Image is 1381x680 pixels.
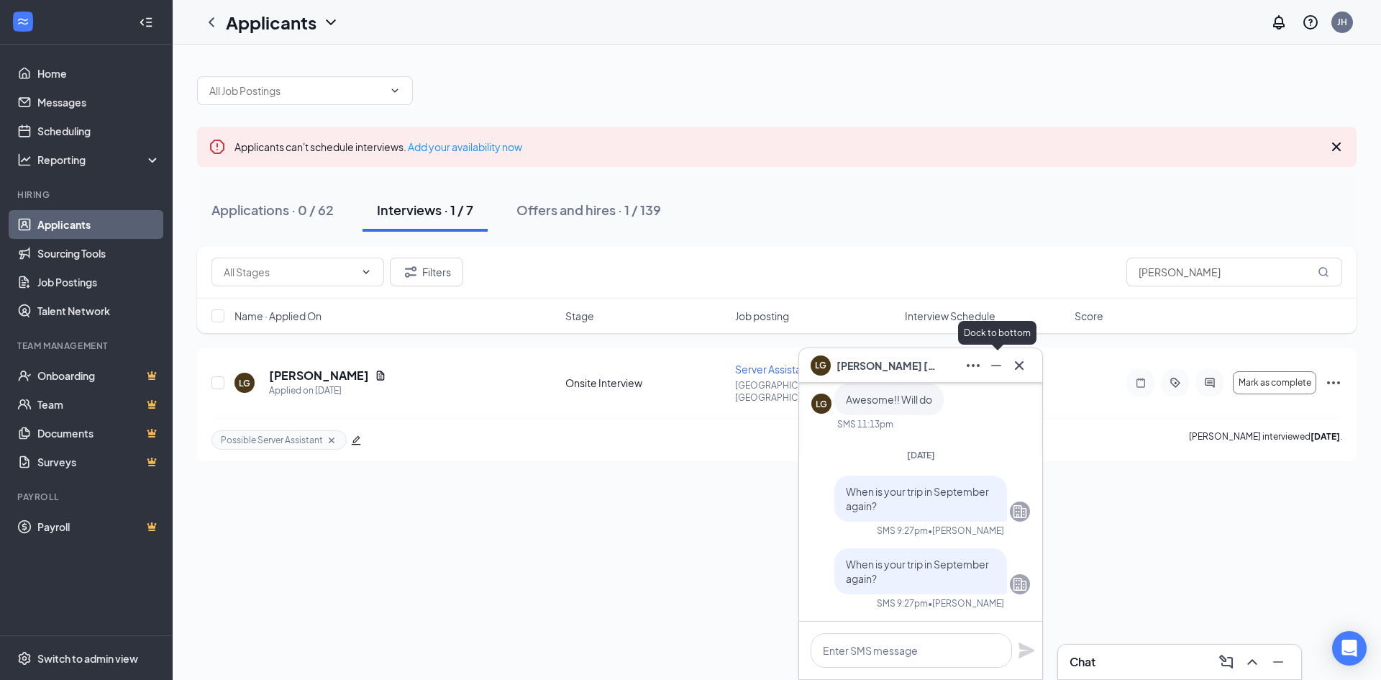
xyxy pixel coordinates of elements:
div: Offers and hires · 1 / 139 [516,201,661,219]
svg: Document [375,370,386,381]
span: Stage [565,309,594,323]
svg: ActiveChat [1201,377,1218,389]
div: Interviews · 1 / 7 [377,201,473,219]
svg: Company [1011,576,1029,593]
span: Applicants can't schedule interviews. [234,140,522,153]
svg: Plane [1018,642,1035,659]
svg: Cross [1011,357,1028,374]
span: Interview Schedule [905,309,995,323]
a: SurveysCrown [37,448,160,476]
a: OnboardingCrown [37,361,160,390]
button: Filter Filters [390,258,463,286]
input: All Job Postings [209,83,383,99]
a: Job Postings [37,268,160,296]
svg: ChevronUp [1244,653,1261,671]
svg: Minimize [1270,653,1287,671]
div: Payroll [17,491,158,503]
input: Search in interviews [1126,258,1342,286]
svg: Error [209,138,226,155]
span: [PERSON_NAME] [PERSON_NAME] [837,358,937,373]
svg: Settings [17,651,32,666]
button: Cross [1008,354,1031,377]
span: Score [1075,309,1103,323]
a: DocumentsCrown [37,419,160,448]
span: When is your trip in September again? [846,485,989,512]
svg: QuestionInfo [1302,14,1319,31]
div: LG [239,377,250,389]
span: edit [351,435,361,445]
svg: Cross [1328,138,1345,155]
div: SMS 9:27pm [877,597,928,609]
div: Hiring [17,189,158,201]
svg: Note [1132,377,1149,389]
p: [PERSON_NAME] interviewed . [1189,430,1342,450]
span: Mark as complete [1239,378,1311,388]
svg: MagnifyingGlass [1318,266,1329,278]
button: Minimize [1267,650,1290,674]
div: Switch to admin view [37,651,138,666]
span: • [PERSON_NAME] [928,525,1004,537]
svg: Ellipses [1325,374,1342,391]
div: SMS 9:27pm [877,525,928,537]
a: Home [37,59,160,88]
a: Sourcing Tools [37,239,160,268]
svg: Minimize [988,357,1005,374]
a: Talent Network [37,296,160,325]
a: TeamCrown [37,390,160,419]
button: Minimize [985,354,1008,377]
svg: ChevronDown [322,14,339,31]
a: Add your availability now [408,140,522,153]
div: Applied on [DATE] [269,384,386,398]
svg: Ellipses [965,357,982,374]
div: Dock to bottom [958,321,1036,345]
span: When is your trip in September again? [846,558,989,585]
svg: Cross [326,435,337,446]
a: Scheduling [37,117,160,145]
div: Reporting [37,153,161,167]
svg: ChevronDown [389,85,401,96]
span: Job posting [735,309,789,323]
button: Mark as complete [1233,371,1316,394]
div: SMS 11:13pm [837,418,893,430]
div: JH [1337,16,1347,28]
svg: WorkstreamLogo [16,14,30,29]
svg: ChevronDown [360,266,372,278]
h3: Chat [1070,654,1095,670]
input: All Stages [224,264,355,280]
span: Name · Applied On [234,309,322,323]
svg: ChevronLeft [203,14,220,31]
button: ComposeMessage [1215,650,1238,674]
a: PayrollCrown [37,512,160,541]
div: Open Intercom Messenger [1332,631,1367,666]
svg: ComposeMessage [1218,653,1235,671]
div: Onsite Interview [565,376,726,390]
span: Server Assistant [735,363,811,376]
a: Messages [37,88,160,117]
a: Applicants [37,210,160,239]
svg: ActiveTag [1167,377,1184,389]
span: Possible Server Assistant [221,434,323,446]
div: Team Management [17,340,158,352]
span: [DATE] [907,450,935,461]
h5: [PERSON_NAME] [269,368,369,384]
svg: Company [1011,503,1029,520]
button: ChevronUp [1241,650,1264,674]
button: Ellipses [962,354,985,377]
p: [GEOGRAPHIC_DATA], [GEOGRAPHIC_DATA] [735,379,896,404]
div: LG [816,398,827,410]
span: • [PERSON_NAME] [928,597,1004,609]
svg: Filter [402,263,419,281]
svg: Collapse [139,15,153,30]
svg: Notifications [1270,14,1287,31]
div: Applications · 0 / 62 [211,201,334,219]
b: [DATE] [1311,431,1340,442]
svg: Analysis [17,153,32,167]
span: Awesome!! Will do [846,393,932,406]
h1: Applicants [226,10,316,35]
